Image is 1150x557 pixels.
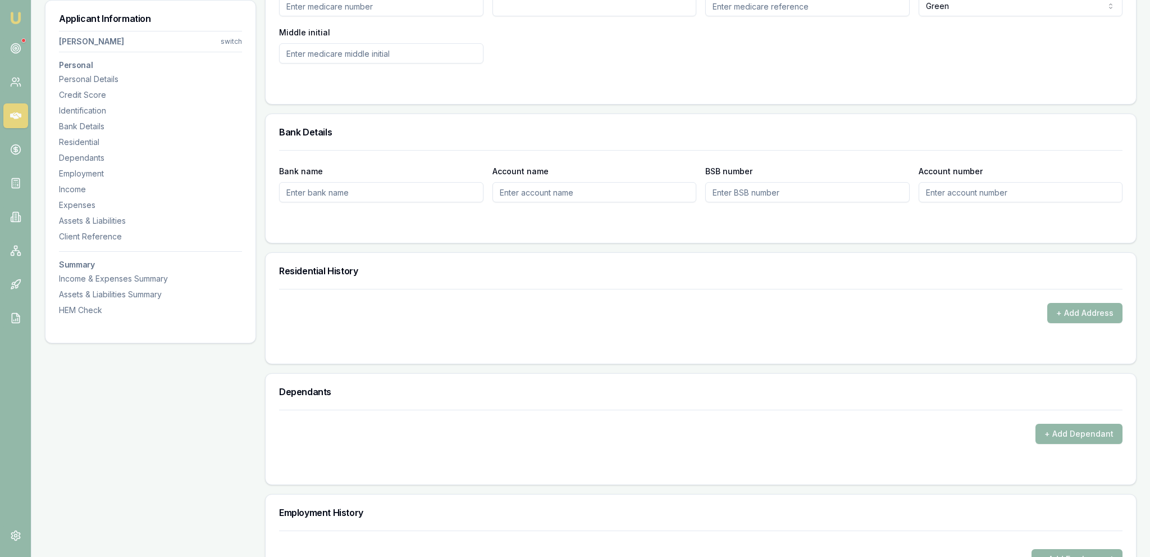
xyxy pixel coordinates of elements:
h3: Applicant Information [59,14,242,23]
label: Account number [919,166,983,176]
div: Personal Details [59,74,242,85]
div: Credit Score [59,89,242,101]
div: [PERSON_NAME] [59,36,124,47]
input: Enter medicare middle initial [279,43,483,64]
div: Expenses [59,200,242,211]
div: Bank Details [59,121,242,132]
div: Income [59,184,242,195]
label: Account name [492,166,549,176]
input: Enter bank name [279,182,483,202]
input: Enter BSB number [705,182,910,202]
div: Income & Expenses Summary [59,273,242,284]
div: switch [221,37,242,46]
div: Dependants [59,152,242,164]
div: Identification [59,105,242,116]
label: Middle initial [279,28,330,37]
h3: Bank Details [279,128,1122,137]
input: Enter account name [492,182,697,202]
h3: Residential History [279,266,1122,275]
button: + Add Dependant [1035,424,1122,444]
div: Client Reference [59,231,242,242]
div: Residential [59,137,242,148]
label: BSB number [705,166,752,176]
img: emu-icon-u.png [9,11,22,25]
button: + Add Address [1047,303,1122,323]
div: Employment [59,168,242,179]
div: Assets & Liabilities Summary [59,289,242,300]
div: HEM Check [59,305,242,316]
input: Enter account number [919,182,1123,202]
h3: Personal [59,61,242,69]
label: Bank name [279,166,323,176]
h3: Dependants [279,387,1122,396]
h3: Employment History [279,508,1122,517]
div: Assets & Liabilities [59,215,242,227]
h3: Summary [59,261,242,269]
